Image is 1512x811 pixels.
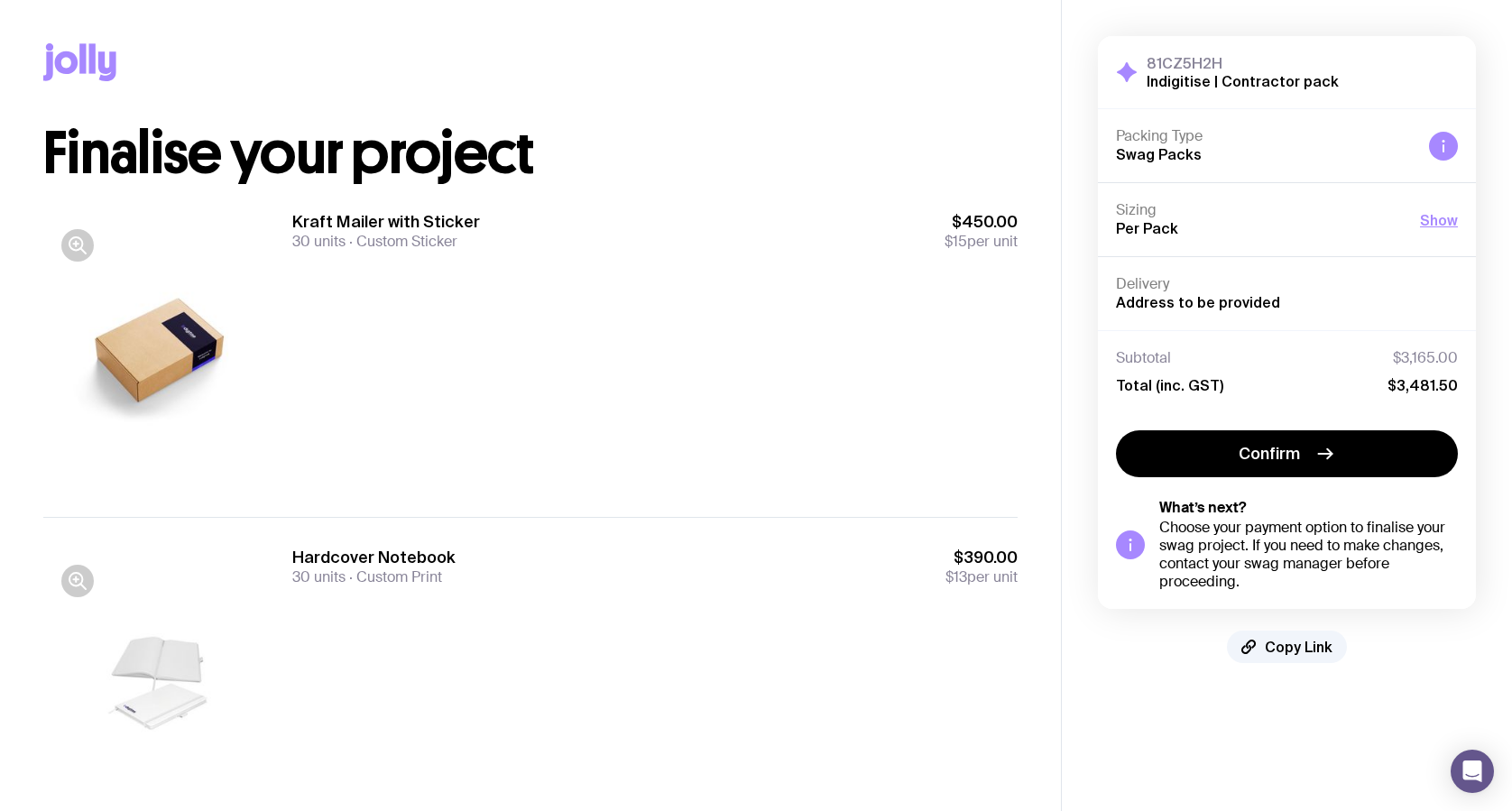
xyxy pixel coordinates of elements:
h2: Indigitise | Contractor pack [1147,72,1339,90]
h3: Kraft Mailer with Sticker [292,211,480,233]
button: Copy Link [1227,631,1347,663]
h3: 81CZ5H2H [1147,54,1339,72]
span: $13 [945,567,967,586]
h1: Finalise your project [43,124,1018,182]
span: Swag Packs [1116,146,1202,162]
span: Copy Link [1265,638,1332,656]
span: 30 units [292,232,346,251]
span: Subtotal [1116,349,1171,367]
span: $3,165.00 [1393,349,1458,367]
span: Address to be provided [1116,294,1280,310]
span: per unit [945,233,1018,251]
button: Show [1420,209,1458,231]
span: $450.00 [945,211,1018,233]
span: Confirm [1239,443,1300,465]
span: Custom Sticker [346,232,457,251]
span: per unit [945,568,1018,586]
span: $390.00 [945,547,1018,568]
div: Choose your payment option to finalise your swag project. If you need to make changes, contact yo... [1159,519,1458,591]
div: Open Intercom Messenger [1451,750,1494,793]
h4: Packing Type [1116,127,1415,145]
span: 30 units [292,567,346,586]
span: Total (inc. GST) [1116,376,1223,394]
span: Per Pack [1116,220,1178,236]
h4: Delivery [1116,275,1458,293]
h5: What’s next? [1159,499,1458,517]
h4: Sizing [1116,201,1406,219]
button: Confirm [1116,430,1458,477]
span: Custom Print [346,567,442,586]
h3: Hardcover Notebook [292,547,456,568]
span: $15 [945,232,967,251]
span: $3,481.50 [1388,376,1458,394]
